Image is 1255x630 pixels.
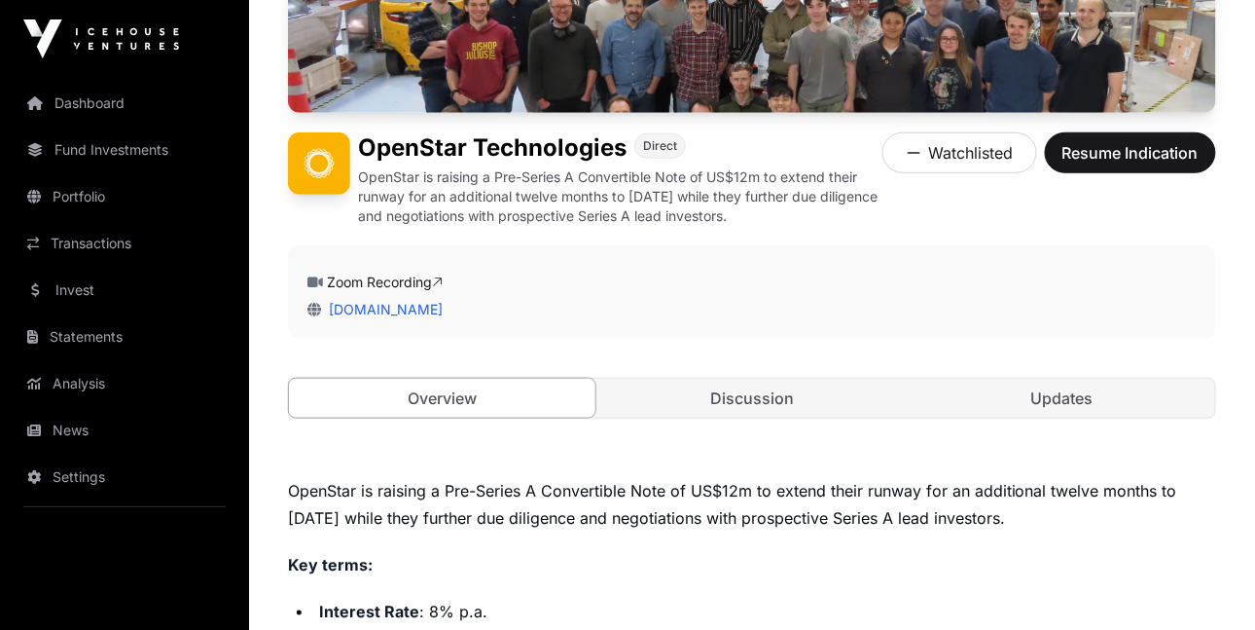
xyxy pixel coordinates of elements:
[16,269,233,312] a: Invest
[909,379,1215,418] a: Updates
[16,222,233,265] a: Transactions
[16,362,233,405] a: Analysis
[319,602,419,621] strong: Interest Rate
[321,301,443,317] a: [DOMAIN_NAME]
[313,598,1216,625] li: : 8% p.a.
[16,175,233,218] a: Portfolio
[23,19,179,58] img: Icehouse Ventures Logo
[289,379,1215,418] nav: Tabs
[16,129,233,171] a: Fund Investments
[16,82,233,125] a: Dashboard
[1158,537,1255,630] iframe: Chat Widget
[1062,141,1199,165] span: Resume Indication
[288,378,596,419] a: Overview
[288,555,373,574] strong: Key terms:
[16,409,233,452] a: News
[1045,132,1216,173] button: Resume Indication
[16,315,233,358] a: Statements
[16,456,233,499] a: Settings
[327,274,443,290] a: Zoom Recording
[1045,152,1216,171] a: Resume Indication
[358,132,627,164] h1: OpenStar Technologies
[358,167,882,226] p: OpenStar is raising a Pre-Series A Convertible Note of US$12m to extend their runway for an addit...
[288,477,1216,532] p: OpenStar is raising a Pre-Series A Convertible Note of US$12m to extend their runway for an addit...
[882,132,1037,173] button: Watchlisted
[643,138,677,154] span: Direct
[288,132,350,195] img: OpenStar Technologies
[599,379,906,418] a: Discussion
